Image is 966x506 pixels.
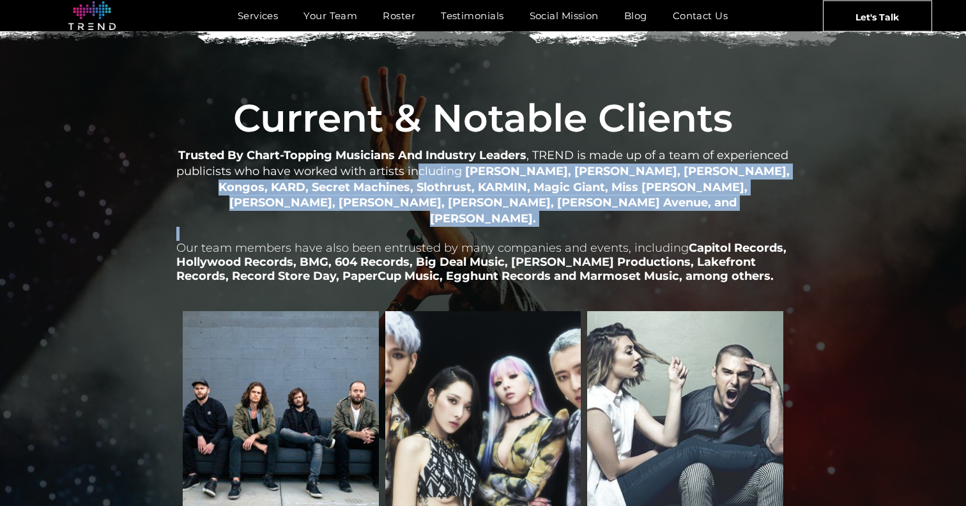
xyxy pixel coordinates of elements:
[233,95,733,141] span: Current & Notable Clients
[736,358,966,506] iframe: Chat Widget
[517,6,611,25] a: Social Mission
[176,241,786,283] strong: Capitol Records, Hollywood Records, BMG, 604 Records, Big Deal Music, [PERSON_NAME] Productions, ...
[611,6,660,25] a: Blog
[218,164,790,226] strong: [PERSON_NAME], [PERSON_NAME], [PERSON_NAME], Kongos, KARD, Secret Machines, Slothrust, KARMIN, Ma...
[291,6,370,25] a: Your Team
[370,6,428,25] a: Roster
[178,148,526,162] strong: Trusted By Chart-Topping Musicians And Industry Leaders
[428,6,516,25] a: Testimonials
[225,6,291,25] a: Services
[176,241,689,255] span: Our team members have also been entrusted by many companies and events, including
[855,1,899,33] span: Let's Talk
[660,6,741,25] a: Contact Us
[176,148,788,178] span: , TREND is made up of a team of experienced publicists who have worked with artists including
[68,1,116,31] img: logo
